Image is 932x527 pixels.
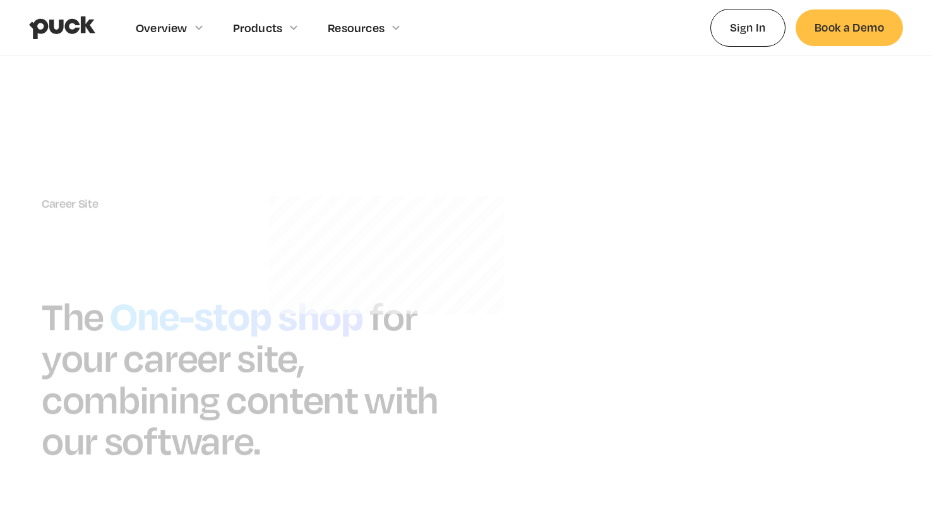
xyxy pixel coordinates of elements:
h1: The [42,292,104,340]
div: Resources [328,21,385,35]
h1: One-stop shop [104,287,369,341]
h1: for your career site, combining content with our software. [42,292,438,464]
a: Book a Demo [796,9,903,45]
div: Products [233,21,283,35]
div: Career Site [42,197,441,211]
div: Overview [136,21,188,35]
a: Sign In [710,9,786,46]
